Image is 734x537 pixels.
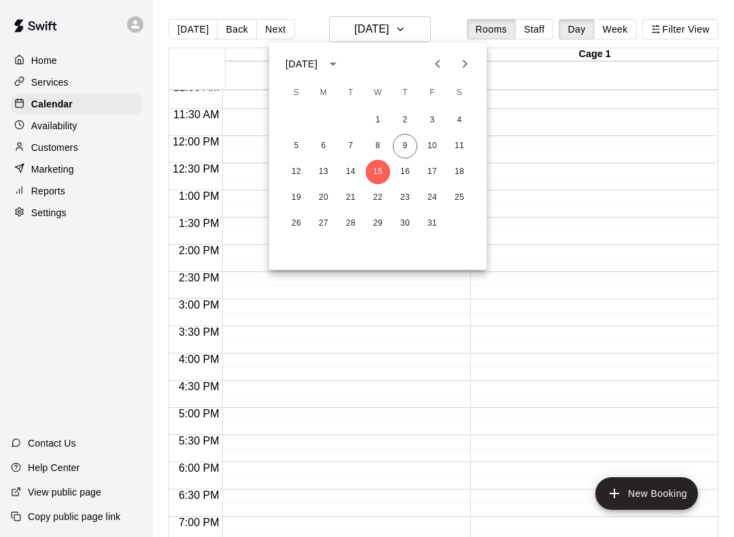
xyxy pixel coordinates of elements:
[420,160,444,184] button: 17
[420,186,444,210] button: 24
[338,160,363,184] button: 14
[447,186,472,210] button: 25
[447,134,472,158] button: 11
[366,134,390,158] button: 8
[393,160,417,184] button: 16
[393,211,417,236] button: 30
[447,160,472,184] button: 18
[366,80,390,107] span: Wednesday
[451,50,478,77] button: Next month
[338,80,363,107] span: Tuesday
[420,108,444,133] button: 3
[366,160,390,184] button: 15
[311,211,336,236] button: 27
[393,134,417,158] button: 9
[393,108,417,133] button: 2
[420,80,444,107] span: Friday
[338,134,363,158] button: 7
[393,186,417,210] button: 23
[366,211,390,236] button: 29
[311,160,336,184] button: 13
[420,134,444,158] button: 10
[284,80,309,107] span: Sunday
[284,160,309,184] button: 12
[285,57,317,71] div: [DATE]
[447,80,472,107] span: Saturday
[366,108,390,133] button: 1
[338,211,363,236] button: 28
[338,186,363,210] button: 21
[424,50,451,77] button: Previous month
[321,52,345,75] button: calendar view is open, switch to year view
[284,134,309,158] button: 5
[393,80,417,107] span: Thursday
[311,134,336,158] button: 6
[420,211,444,236] button: 31
[284,186,309,210] button: 19
[447,108,472,133] button: 4
[311,80,336,107] span: Monday
[366,186,390,210] button: 22
[311,186,336,210] button: 20
[284,211,309,236] button: 26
